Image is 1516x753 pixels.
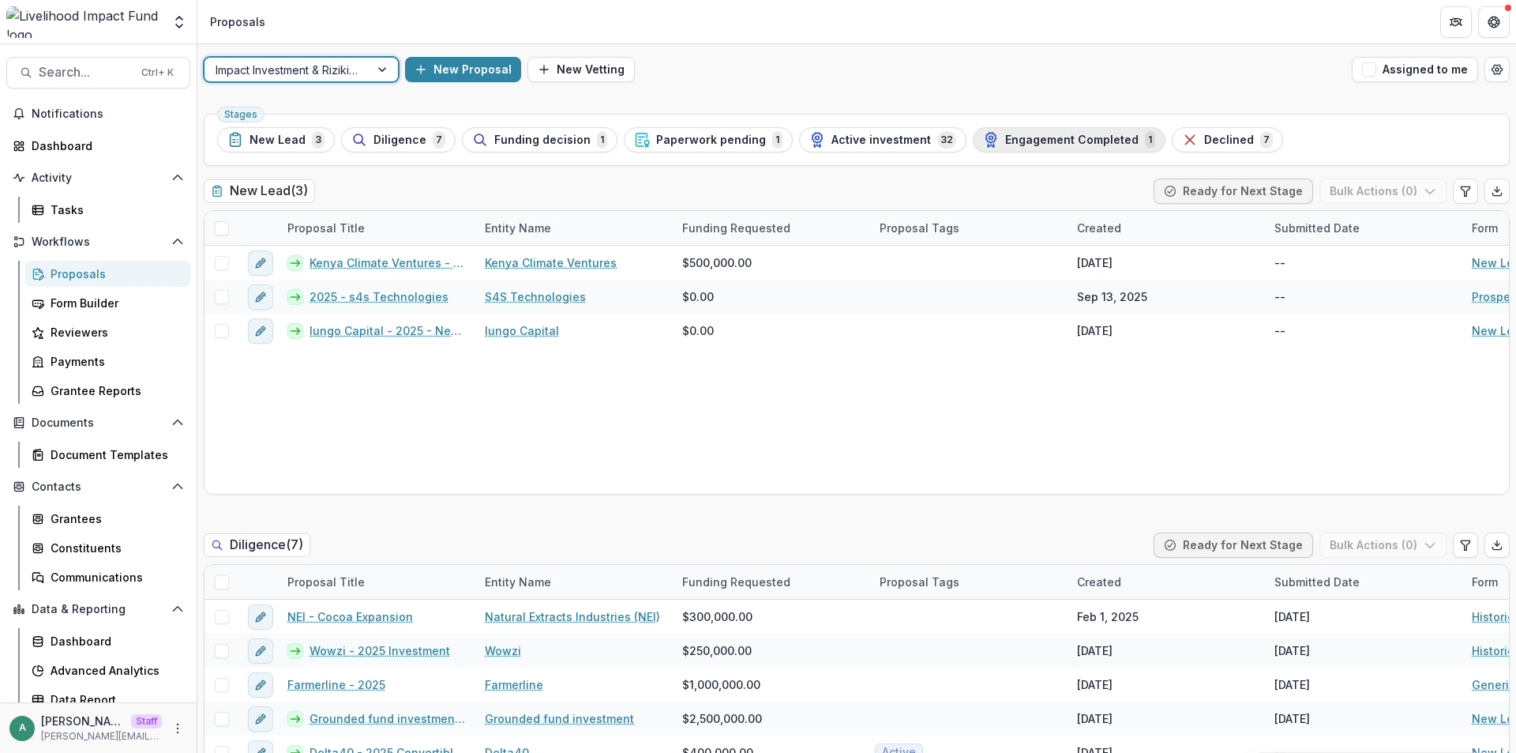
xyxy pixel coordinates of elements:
div: Proposal Title [278,565,475,599]
div: Form Builder [51,295,178,311]
a: Grounded fund investment [485,710,634,727]
button: edit [248,250,273,276]
a: Data Report [25,687,190,713]
span: 1 [772,131,782,149]
div: Proposal Tags [870,565,1068,599]
button: Open table manager [1484,57,1510,82]
button: Open Documents [6,410,190,435]
span: Stages [224,109,257,120]
span: Data & Reporting [32,603,165,616]
div: Submitted Date [1265,220,1369,236]
span: $0.00 [682,288,714,305]
div: Entity Name [475,565,673,599]
button: Open entity switcher [168,6,190,38]
button: Open Activity [6,165,190,190]
span: Search... [39,65,132,80]
button: Funding decision1 [462,127,617,152]
a: Natural Extracts Industries (NEI) [485,608,660,625]
p: [PERSON_NAME][EMAIL_ADDRESS][DOMAIN_NAME] [41,713,125,729]
div: -- [1274,322,1285,339]
span: Funding decision [494,134,591,147]
div: Grantees [51,510,178,527]
button: Open Workflows [6,229,190,254]
a: 2025 - s4s Technologies [310,288,448,305]
button: Edit table settings [1453,533,1478,558]
div: [DATE] [1077,676,1113,693]
button: Notifications [6,101,190,126]
div: Funding Requested [673,565,870,599]
span: $500,000.00 [682,254,752,271]
div: Entity Name [475,574,561,590]
a: Farmerline - 2025 [287,676,385,693]
span: $300,000.00 [682,608,752,625]
button: Bulk Actions (0) [1319,179,1447,204]
a: Grounded fund investment - 2025 - New Lead [310,710,466,727]
a: Dashboard [25,628,190,654]
div: Proposals [51,265,178,282]
div: Entity Name [475,211,673,245]
div: Entity Name [475,220,561,236]
div: [DATE] [1077,254,1113,271]
div: Proposal Tags [870,574,969,590]
div: Ctrl + K [138,64,177,81]
div: Advanced Analytics [51,662,178,679]
div: Created [1068,220,1131,236]
button: Open Data & Reporting [6,597,190,622]
button: Declined7 [1172,127,1283,152]
button: Ready for Next Stage [1154,179,1313,204]
p: [PERSON_NAME][EMAIL_ADDRESS][DOMAIN_NAME] [41,729,162,744]
span: 1 [597,131,607,149]
span: $250,000.00 [682,642,752,659]
div: Created [1068,211,1265,245]
button: edit [248,672,273,698]
div: Proposals [210,13,265,30]
span: Activity [32,171,165,185]
h2: Diligence ( 7 ) [204,533,310,556]
div: Submitted Date [1265,565,1462,599]
a: Constituents [25,535,190,561]
span: $1,000,000.00 [682,676,760,693]
div: Grantee Reports [51,382,178,399]
a: NEI - Cocoa Expansion [287,608,413,625]
a: S4S Technologies [485,288,586,305]
div: -- [1274,288,1285,305]
a: Wowzi [485,642,521,659]
a: Payments [25,348,190,375]
div: Sep 13, 2025 [1077,288,1147,305]
button: Search... [6,57,190,88]
button: More [168,719,187,738]
a: Communications [25,564,190,590]
button: Bulk Actions (0) [1319,533,1447,558]
button: Partners [1440,6,1472,38]
span: 1 [1145,131,1155,149]
span: 7 [433,131,445,149]
div: Created [1068,574,1131,590]
div: Submitted Date [1265,211,1462,245]
div: Dashboard [32,137,178,154]
div: [DATE] [1274,710,1310,727]
div: Created [1068,565,1265,599]
div: Communications [51,569,178,585]
p: Staff [131,714,162,729]
div: [DATE] [1274,676,1310,693]
div: -- [1274,254,1285,271]
button: edit [248,318,273,344]
div: Constituents [51,540,178,556]
div: [DATE] [1274,642,1310,659]
div: Payments [51,353,178,370]
div: Funding Requested [673,211,870,245]
button: edit [248,638,273,664]
a: Kenya Climate Ventures - 2025 - New Lead [310,254,466,271]
button: Assigned to me [1352,57,1478,82]
button: Paperwork pending1 [624,127,793,152]
span: Active investment [831,134,931,147]
a: Reviewers [25,319,190,345]
button: Diligence7 [341,127,456,152]
span: Diligence [373,134,426,147]
div: Form [1462,220,1507,236]
div: Reviewers [51,324,178,341]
